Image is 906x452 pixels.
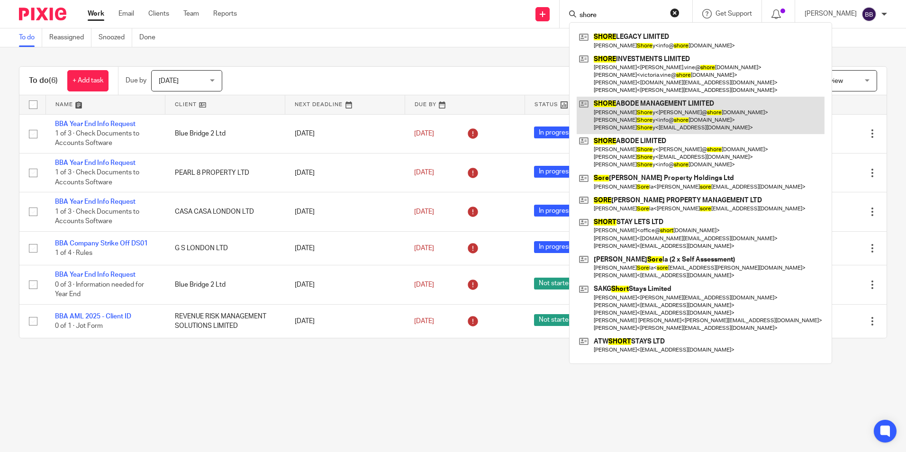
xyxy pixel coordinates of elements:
a: BBA Year End Info Request [55,121,136,127]
a: Done [139,28,163,47]
span: [DATE] [159,78,179,84]
p: [PERSON_NAME] [805,9,857,18]
span: 1 of 3 · Check Documents to Accounts Software [55,170,139,186]
span: (6) [49,77,58,84]
a: To do [19,28,42,47]
span: [DATE] [414,245,434,252]
span: In progress [534,241,577,253]
button: Clear [670,8,679,18]
span: [DATE] [414,318,434,325]
td: [DATE] [285,231,405,265]
span: 0 of 1 · Jot Form [55,323,103,329]
td: [DATE] [285,153,405,192]
a: BBA Company Strike Off DS01 [55,240,148,247]
td: [DATE] [285,265,405,304]
span: In progress [534,166,577,178]
span: [DATE] [414,130,434,137]
span: [DATE] [414,170,434,176]
td: Blue Bridge 2 Ltd [165,265,285,304]
h1: To do [29,76,58,86]
span: Not started [534,314,577,326]
td: [DATE] [285,114,405,153]
td: PEARL 8 PROPERTY LTD [165,153,285,192]
span: 1 of 4 · Rules [55,250,92,256]
a: BBA Year End Info Request [55,160,136,166]
a: Reassigned [49,28,91,47]
td: CASA CASA LONDON LTD [165,192,285,231]
span: Get Support [716,10,752,17]
p: Due by [126,76,146,85]
span: In progress [534,205,577,217]
a: BBA Year End Info Request [55,271,136,278]
img: svg%3E [861,7,877,22]
td: [DATE] [285,192,405,231]
a: Snoozed [99,28,132,47]
span: Not started [534,278,577,289]
a: Email [118,9,134,18]
td: [DATE] [285,304,405,338]
span: 1 of 3 · Check Documents to Accounts Software [55,130,139,147]
span: In progress [534,127,577,138]
a: Team [183,9,199,18]
span: [DATE] [414,281,434,288]
a: BBA Year End Info Request [55,199,136,205]
a: + Add task [67,70,109,91]
a: Work [88,9,104,18]
span: 0 of 3 · Information needed for Year End [55,281,144,298]
a: Clients [148,9,169,18]
input: Search [579,11,664,20]
a: BBA AML 2025 - Client ID [55,313,131,320]
td: REVENUE RISK MANAGEMENT SOLUTIONS LIMITED [165,304,285,338]
a: Reports [213,9,237,18]
td: Blue Bridge 2 Ltd [165,114,285,153]
span: 1 of 3 · Check Documents to Accounts Software [55,208,139,225]
span: [DATE] [414,208,434,215]
td: G S LONDON LTD [165,231,285,265]
img: Pixie [19,8,66,20]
